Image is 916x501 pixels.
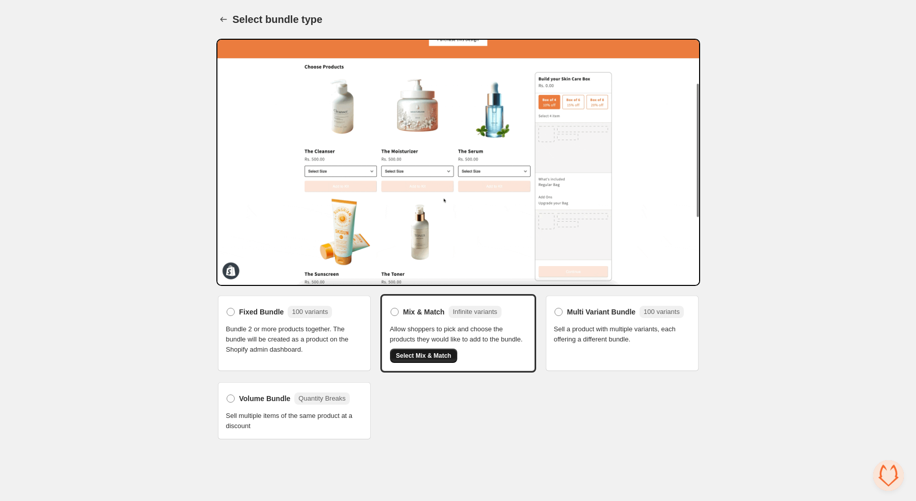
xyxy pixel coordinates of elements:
button: Back [216,12,231,27]
span: Bundle 2 or more products together. The bundle will be created as a product on the Shopify admin ... [226,324,363,355]
div: Open chat [873,460,904,491]
span: Quantity Breaks [298,394,346,402]
span: Multi Variant Bundle [567,307,636,317]
span: Mix & Match [403,307,445,317]
span: Select Mix & Match [396,352,452,360]
span: Allow shoppers to pick and choose the products they would like to add to the bundle. [390,324,526,345]
button: Select Mix & Match [390,349,458,363]
span: Fixed Bundle [239,307,284,317]
span: Sell multiple items of the same product at a discount [226,411,363,431]
span: 100 variants [644,308,680,315]
span: Infinite variants [453,308,497,315]
h1: Select bundle type [233,13,323,25]
span: Sell a product with multiple variants, each offering a different bundle. [554,324,690,345]
span: Volume Bundle [239,393,291,404]
span: 100 variants [292,308,328,315]
img: Bundle Preview [216,39,700,286]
